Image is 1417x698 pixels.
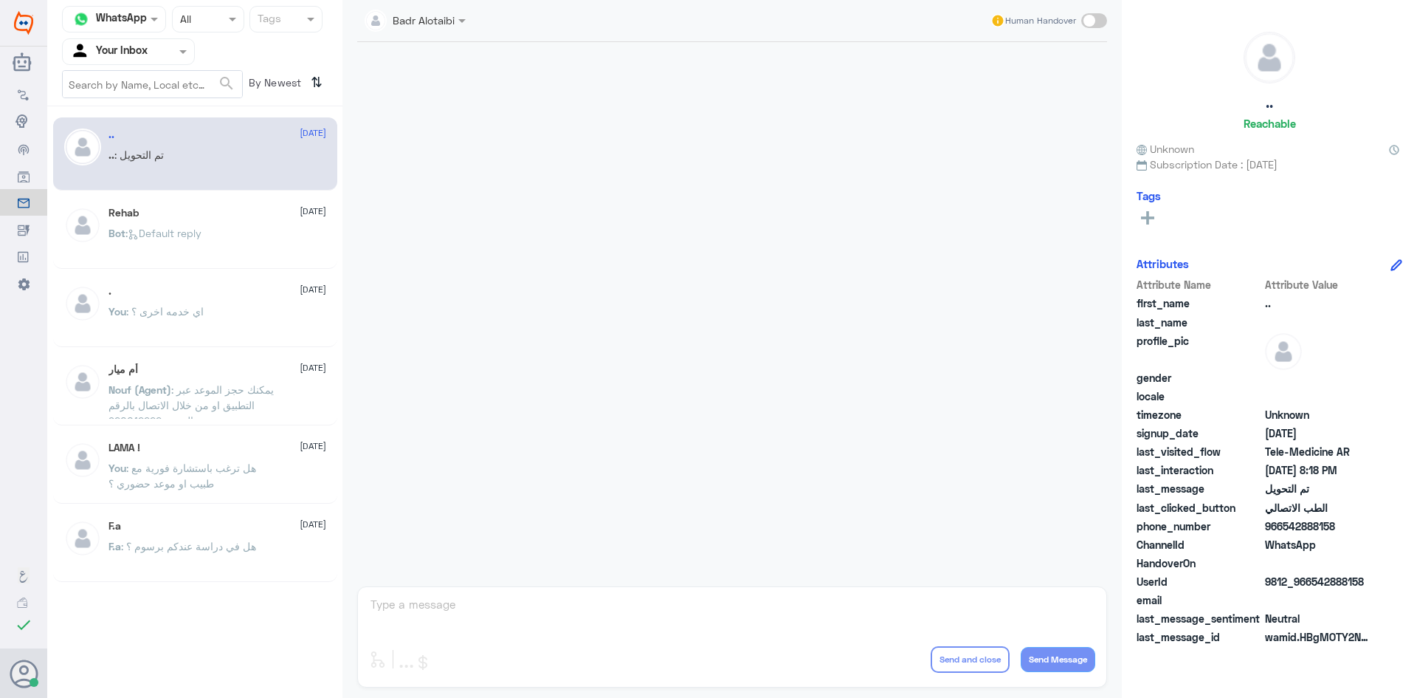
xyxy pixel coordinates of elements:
span: last_clicked_button [1137,500,1262,516]
h6: Attributes [1137,257,1189,270]
span: .. [108,148,114,161]
span: Unknown [1265,407,1372,422]
span: الطب الاتصالي [1265,500,1372,516]
span: : تم التحويل [114,148,164,161]
h5: LAMA ! [108,442,140,454]
span: email [1137,592,1262,608]
span: last_message_id [1137,629,1262,645]
span: F.a [108,540,121,552]
span: [DATE] [300,283,326,296]
span: Subscription Date : [DATE] [1137,157,1402,172]
h5: . [108,285,111,298]
button: Avatar [10,660,38,688]
span: Bot [108,227,125,239]
span: 2025-08-02T17:18:58.518Z [1265,462,1372,478]
h5: .. [108,129,114,141]
span: Tele-Medicine AR [1265,444,1372,459]
span: wamid.HBgMOTY2NTQyODg4MTU4FQIAEhggOUNEODcyRUU2RkUwNUIyNjUxNUYyRjk1QUJFN0E3N0YA [1265,629,1372,645]
h5: Rehab [108,207,139,219]
span: Human Handover [1005,14,1076,27]
button: Send and close [931,646,1010,673]
span: profile_pic [1137,333,1262,367]
span: timezone [1137,407,1262,422]
img: defaultAdmin.png [1265,333,1302,370]
i: ⇅ [311,70,323,95]
span: last_message [1137,481,1262,496]
span: search [218,75,235,92]
span: Attribute Name [1137,277,1262,292]
span: 9812_966542888158 [1265,574,1372,589]
span: You [108,462,126,474]
button: search [218,72,235,96]
span: [DATE] [300,361,326,374]
span: phone_number [1137,519,1262,534]
span: Nouf (Agent) [108,383,171,396]
span: [DATE] [300,126,326,140]
input: Search by Name, Local etc… [63,71,242,97]
span: UserId [1137,574,1262,589]
img: defaultAdmin.png [64,207,101,244]
img: defaultAdmin.png [1244,32,1294,83]
span: null [1265,370,1372,386]
h6: Tags [1137,189,1161,202]
img: whatsapp.png [70,8,92,30]
span: gender [1137,370,1262,386]
h5: .. [1266,95,1273,112]
img: defaultAdmin.png [64,520,101,557]
span: By Newest [243,70,305,100]
span: Attribute Value [1265,277,1372,292]
span: null [1265,389,1372,404]
span: : اي خدمه اخرى ؟ [126,305,204,318]
span: : هل ترغب باستشارة فورية مع طبيب او موعد حضوري ؟ [108,462,256,490]
span: : هل في دراسة عندكم برسوم ؟ [121,540,256,552]
span: last_message_sentiment [1137,611,1262,626]
img: defaultAdmin.png [64,363,101,400]
span: 0 [1265,611,1372,626]
span: null [1265,555,1372,571]
span: 2025-08-02T17:01:03.804Z [1265,425,1372,441]
span: : يمكنك حجز الموعد عبر التطبيق او من خلال الاتصال بالرقم الموحد 920012222 [108,383,274,427]
img: defaultAdmin.png [64,442,101,479]
span: [DATE] [300,439,326,453]
img: yourInbox.svg [70,41,92,63]
i: check [15,616,32,634]
span: first_name [1137,295,1262,311]
span: last_name [1137,315,1262,330]
span: .. [1265,295,1372,311]
span: Unknown [1137,141,1194,157]
span: last_visited_flow [1137,444,1262,459]
div: Tags [255,10,281,30]
button: Send Message [1021,647,1095,672]
span: 2 [1265,537,1372,552]
span: [DATE] [300,518,326,531]
span: : Default reply [125,227,201,239]
img: Widebot Logo [14,11,33,35]
h6: Reachable [1244,117,1296,130]
span: تم التحويل [1265,481,1372,496]
h5: F.a [108,520,121,533]
span: last_interaction [1137,462,1262,478]
span: signup_date [1137,425,1262,441]
span: [DATE] [300,205,326,218]
span: ChannelId [1137,537,1262,552]
h5: أم ميار [108,363,138,376]
span: HandoverOn [1137,555,1262,571]
img: defaultAdmin.png [64,129,101,165]
span: You [108,305,126,318]
img: defaultAdmin.png [64,285,101,322]
span: 966542888158 [1265,519,1372,534]
span: null [1265,592,1372,608]
span: locale [1137,389,1262,404]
